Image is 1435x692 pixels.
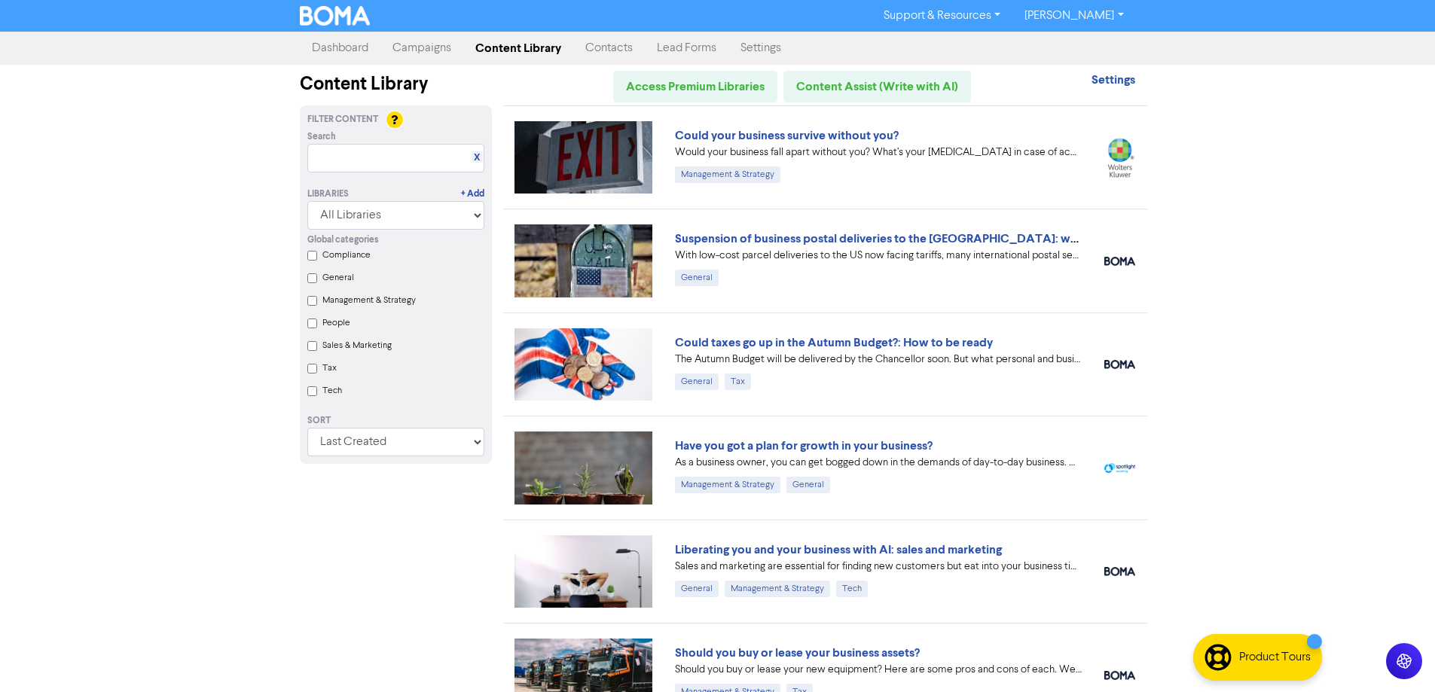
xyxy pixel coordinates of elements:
[1104,360,1135,369] img: boma
[307,130,336,144] span: Search
[380,33,463,63] a: Campaigns
[725,581,830,597] div: Management & Strategy
[675,335,993,350] a: Could taxes go up in the Autumn Budget?: How to be ready
[1104,463,1135,473] img: spotlight
[675,128,899,143] a: Could your business survive without you?
[836,581,868,597] div: Tech
[675,373,719,390] div: General
[675,559,1082,575] div: Sales and marketing are essential for finding new customers but eat into your business time. We e...
[474,152,480,163] a: X
[675,166,780,183] div: Management & Strategy
[322,271,354,285] label: General
[728,33,793,63] a: Settings
[675,352,1082,367] div: The Autumn Budget will be delivered by the Chancellor soon. But what personal and business tax ch...
[1360,620,1435,692] iframe: Chat Widget
[1104,567,1135,576] img: boma
[725,373,751,390] div: Tax
[307,233,484,247] div: Global categories
[322,384,342,398] label: Tech
[300,6,371,26] img: BOMA Logo
[461,187,484,201] a: + Add
[322,316,350,330] label: People
[463,33,573,63] a: Content Library
[675,145,1082,160] div: Would your business fall apart without you? What’s your Plan B in case of accident, illness, or j...
[1092,75,1135,87] a: Settings
[1104,257,1135,266] img: boma
[786,477,830,493] div: General
[675,248,1082,264] div: With low-cost parcel deliveries to the US now facing tariffs, many international postal services ...
[573,33,645,63] a: Contacts
[300,71,492,98] div: Content Library
[675,455,1082,471] div: As a business owner, you can get bogged down in the demands of day-to-day business. We can help b...
[322,294,416,307] label: Management & Strategy
[322,248,371,262] label: Compliance
[675,270,719,286] div: General
[322,361,337,375] label: Tax
[675,477,780,493] div: Management & Strategy
[1092,72,1135,87] strong: Settings
[613,71,777,102] a: Access Premium Libraries
[872,4,1012,28] a: Support & Resources
[645,33,728,63] a: Lead Forms
[675,231,1205,246] a: Suspension of business postal deliveries to the [GEOGRAPHIC_DATA]: what options do you have?
[675,645,920,660] a: Should you buy or lease your business assets?
[783,71,971,102] a: Content Assist (Write with AI)
[1012,4,1135,28] a: [PERSON_NAME]
[675,542,1002,557] a: Liberating you and your business with AI: sales and marketing
[675,662,1082,678] div: Should you buy or lease your new equipment? Here are some pros and cons of each. We also can revi...
[307,113,484,127] div: Filter Content
[1104,671,1135,680] img: boma_accounting
[675,581,719,597] div: General
[307,414,484,428] div: Sort
[1104,138,1135,178] img: wolterskluwer
[307,187,349,201] div: Libraries
[675,438,933,453] a: Have you got a plan for growth in your business?
[300,33,380,63] a: Dashboard
[322,339,392,352] label: Sales & Marketing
